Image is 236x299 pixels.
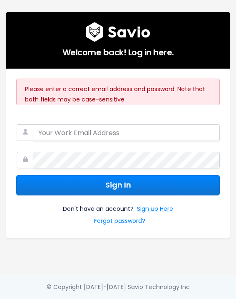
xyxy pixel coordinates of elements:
div: Don't have an account? [16,195,220,228]
input: Your Work Email Address [33,124,220,141]
div: Please enter a correct email address and password. Note that both fields may be case-sensitive. [16,79,220,105]
button: Sign In [16,175,220,195]
a: Forgot password? [94,216,145,228]
div: © Copyright [DATE]-[DATE] Savio Technology Inc [47,282,190,292]
h5: Welcome back! Log in here. [16,42,220,59]
a: Sign up Here [137,204,173,216]
img: logo600x187.a314fd40982d.png [86,22,150,42]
